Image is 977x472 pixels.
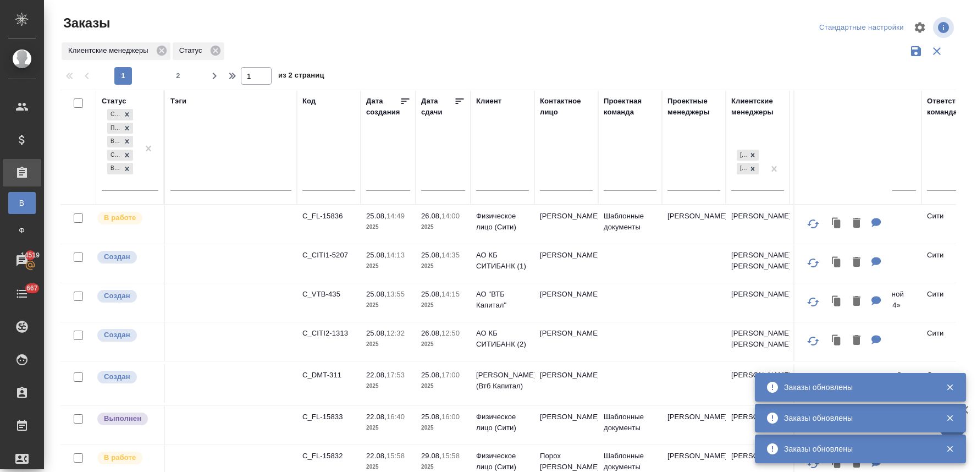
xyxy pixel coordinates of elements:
[441,251,460,259] p: 14:35
[14,197,30,208] span: В
[421,371,441,379] p: 25.08,
[96,451,158,465] div: Выставляет ПМ после принятия заказа от КМа
[60,14,110,32] span: Заказы
[107,150,121,161] div: Сдан без статистики
[387,212,405,220] p: 14:49
[598,205,662,244] td: Шаблонные документы
[366,371,387,379] p: 22.08,
[421,261,465,272] p: 2025
[104,413,141,424] p: Выполнен
[737,150,747,161] div: [PERSON_NAME]
[726,283,790,322] td: [PERSON_NAME]
[421,422,465,433] p: 2025
[662,406,726,444] td: [PERSON_NAME]
[784,413,929,424] div: Заказы обновлены
[96,211,158,226] div: Выставляет ПМ после принятия заказа от КМа
[107,163,121,174] div: Выполнен
[387,452,405,460] p: 15:58
[826,212,847,235] button: Клонировать
[106,149,134,162] div: Создан, Подтвержден, В работе, Сдан без статистики, Выполнен
[104,330,130,341] p: Создан
[790,364,921,403] td: (AU) Общество с ограниченной ответственностью "АЛС"
[421,329,441,337] p: 26.08,
[441,371,460,379] p: 17:00
[366,261,410,272] p: 2025
[170,96,186,107] div: Тэги
[939,444,961,454] button: Закрыть
[847,330,866,352] button: Удалить
[906,41,926,62] button: Сохранить фильтры
[476,211,529,233] p: Физическое лицо (Сити)
[534,244,598,283] td: [PERSON_NAME]
[800,370,826,396] button: Обновить
[926,41,947,62] button: Сбросить фильтры
[784,382,929,393] div: Заказы обновлены
[476,370,529,392] p: [PERSON_NAME] (Втб Капитал)
[104,290,130,301] p: Создан
[826,330,847,352] button: Клонировать
[726,364,790,403] td: [PERSON_NAME]
[106,162,134,175] div: Создан, Подтвержден, В работе, Сдан без статистики, Выполнен
[800,328,826,354] button: Обновить
[726,205,790,244] td: [PERSON_NAME]
[476,328,529,350] p: АО КБ СИТИБАНК (2)
[169,70,187,81] span: 2
[104,251,130,262] p: Создан
[387,371,405,379] p: 17:53
[3,280,41,308] a: 667
[302,96,316,107] div: Код
[96,370,158,385] div: Выставляется автоматически при создании заказа
[107,109,121,120] div: Создан
[421,222,465,233] p: 2025
[366,290,387,298] p: 25.08,
[476,289,529,311] p: АО "ВТБ Капитал"
[726,244,790,283] td: [PERSON_NAME], [PERSON_NAME]
[302,411,355,422] p: C_FL-15833
[736,162,760,175] div: Лямина Надежда, Димитриева Юлия
[387,251,405,259] p: 14:13
[476,250,529,272] p: АО КБ СИТИБАНК (1)
[737,163,747,174] div: [PERSON_NAME]
[96,328,158,343] div: Выставляется автоматически при создании заказа
[302,451,355,462] p: C_FL-15832
[366,413,387,421] p: 22.08,
[847,251,866,274] button: Удалить
[302,328,355,339] p: C_CITI2-1313
[68,45,152,56] p: Клиентские менеджеры
[96,250,158,265] div: Выставляется автоматически при создании заказа
[366,300,410,311] p: 2025
[534,364,598,403] td: [PERSON_NAME]
[302,211,355,222] p: C_FL-15836
[790,283,921,322] td: (T24) Общество с ограниченной ответственностью «Трактат24»
[421,96,454,118] div: Дата сдачи
[106,108,134,122] div: Создан, Подтвержден, В работе, Сдан без статистики, Выполнен
[302,289,355,300] p: C_VTB-435
[726,322,790,361] td: [PERSON_NAME], [PERSON_NAME]
[800,250,826,276] button: Обновить
[366,212,387,220] p: 25.08,
[106,135,134,149] div: Создан, Подтвержден, В работе, Сдан без статистики, Выполнен
[534,283,598,322] td: [PERSON_NAME]
[847,290,866,313] button: Удалить
[800,289,826,315] button: Обновить
[421,300,465,311] p: 2025
[3,247,41,275] a: 14519
[104,212,136,223] p: В работе
[790,244,921,283] td: (Т2) ООО "Трактат24"
[366,222,410,233] p: 2025
[939,413,961,423] button: Закрыть
[847,212,866,235] button: Удалить
[104,371,130,382] p: Создан
[366,452,387,460] p: 22.08,
[20,283,45,294] span: 667
[107,136,121,147] div: В работе
[662,205,726,244] td: [PERSON_NAME]
[800,211,826,237] button: Обновить
[784,443,929,454] div: Заказы обновлены
[366,339,410,350] p: 2025
[441,212,460,220] p: 14:00
[441,329,460,337] p: 12:50
[731,96,784,118] div: Клиентские менеджеры
[826,251,847,274] button: Клонировать
[421,413,441,421] p: 25.08,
